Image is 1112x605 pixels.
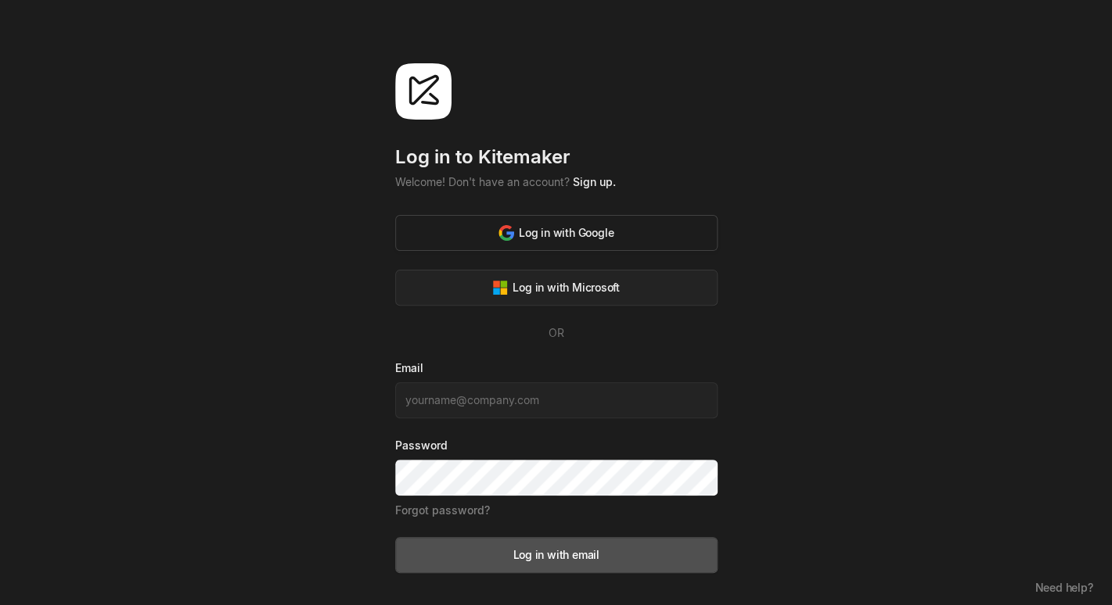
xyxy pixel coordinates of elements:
button: Log in with Microsoft [395,270,718,306]
img: svg%3e [395,63,452,120]
div: OR [395,324,718,341]
img: svg%3e [492,280,508,295]
button: Log in with Google [395,215,718,251]
div: Log in with email [513,546,599,563]
a: Sign up. [573,175,616,188]
button: Log in with email [395,537,718,573]
button: Need help? [1027,577,1100,599]
div: Log in with Microsoft [492,279,620,295]
img: svg%3e [498,225,514,241]
a: Forgot password? [395,503,490,517]
div: Log in with Google [498,224,614,241]
input: yourname@company.com [395,382,718,418]
div: Log in to Kitemaker [395,145,718,170]
label: Email [395,360,718,376]
div: Welcome! Don't have an account? [395,174,718,190]
label: Password [395,437,718,453]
